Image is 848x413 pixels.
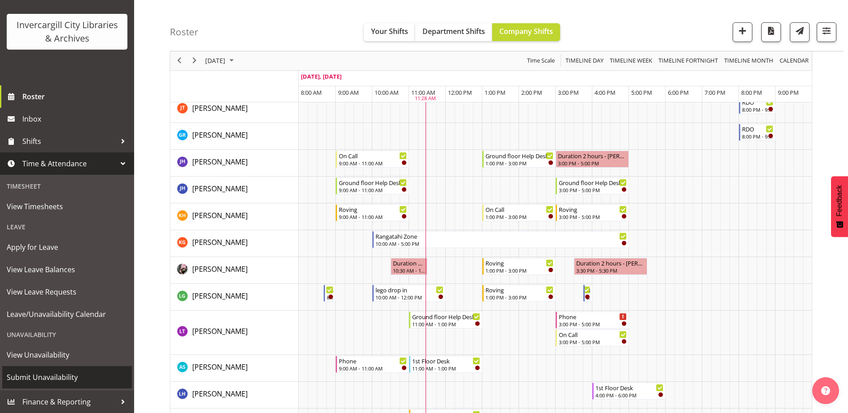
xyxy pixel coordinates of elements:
span: 10:00 AM [375,88,399,97]
div: 1:00 PM - 3:00 PM [485,294,553,301]
div: Rangatahi Zone [375,232,627,240]
span: View Leave Balances [7,263,127,276]
div: Mandy Stenton"s event - 1st Floor Desk Begin From Friday, September 26, 2025 at 11:00:00 AM GMT+1... [409,356,482,373]
a: [PERSON_NAME] [192,388,248,399]
span: View Leave Requests [7,285,127,299]
a: Submit Unavailability [2,366,132,388]
div: Kaela Harley"s event - Roving Begin From Friday, September 26, 2025 at 9:00:00 AM GMT+12:00 Ends ... [336,204,409,221]
span: Shifts [22,135,116,148]
div: Roving [485,285,553,294]
button: Month [778,55,810,67]
span: [DATE] [204,55,226,67]
button: Timeline Month [723,55,775,67]
span: 4:00 PM [595,88,616,97]
span: 6:00 PM [668,88,689,97]
div: 9:00 AM - 11:00 AM [339,213,407,220]
a: View Timesheets [2,195,132,218]
span: Timeline Month [723,55,774,67]
div: Ground floor Help Desk [412,312,480,321]
td: Lisa Griffiths resource [170,284,299,311]
div: Duration 2 hours - [PERSON_NAME] [558,151,627,160]
span: 1:00 PM [485,88,506,97]
div: 11:00 AM - 1:00 PM [412,365,480,372]
button: Department Shifts [415,23,492,41]
button: Company Shifts [492,23,560,41]
td: Kaela Harley resource [170,203,299,230]
div: 9:00 AM - 11:00 AM [339,160,407,167]
span: Time Scale [526,55,556,67]
span: [PERSON_NAME] [192,291,248,301]
td: Marion Hawkes resource [170,382,299,409]
span: Roster [22,90,130,103]
span: [PERSON_NAME] [192,326,248,336]
a: Apply for Leave [2,236,132,258]
div: Grace Roscoe-Squires"s event - RDO Begin From Friday, September 26, 2025 at 8:00:00 PM GMT+12:00 ... [739,124,776,141]
a: [PERSON_NAME] [192,210,248,221]
span: calendar [779,55,810,67]
a: View Unavailability [2,344,132,366]
span: 11:00 AM [411,88,435,97]
div: Phone [339,356,407,365]
div: Roving [559,205,627,214]
div: 4:00 PM - 6:00 PM [595,392,663,399]
span: 8:00 AM [301,88,322,97]
span: [PERSON_NAME] [192,184,248,194]
div: 10:00 AM - 5:00 PM [375,240,627,247]
button: Send a list of all shifts for the selected filtered period to all rostered employees. [790,22,810,42]
a: Leave/Unavailability Calendar [2,303,132,325]
div: Marion Hawkes"s event - 1st Floor Desk Begin From Friday, September 26, 2025 at 4:00:00 PM GMT+12... [592,383,666,400]
span: Submit Unavailability [7,371,127,384]
span: 2:00 PM [521,88,542,97]
div: Keyu Chen"s event - Duration 2 hours - Keyu Chen Begin From Friday, September 26, 2025 at 3:30:00... [574,258,647,275]
span: Company Shifts [499,26,553,36]
div: Kaela Harley"s event - On Call Begin From Friday, September 26, 2025 at 1:00:00 PM GMT+12:00 Ends... [482,204,556,221]
div: Jill Harpur"s event - Duration 2 hours - Jill Harpur Begin From Friday, September 26, 2025 at 3:0... [556,151,629,168]
div: Lyndsay Tautari"s event - On Call Begin From Friday, September 26, 2025 at 3:00:00 PM GMT+12:00 E... [556,329,629,346]
button: September 2025 [204,55,238,67]
div: Lisa Griffiths"s event - New book tagging Begin From Friday, September 26, 2025 at 3:45:00 PM GMT... [583,285,593,302]
span: 8:00 PM [741,88,762,97]
span: 5:00 PM [631,88,652,97]
a: [PERSON_NAME] [192,103,248,114]
div: lego drop in [375,285,443,294]
div: On Call [559,330,627,339]
div: 3:30 PM - 5:30 PM [576,267,645,274]
div: 8:00 PM - 9:00 PM [742,133,773,140]
td: Lyndsay Tautari resource [170,311,299,355]
div: Lyndsay Tautari"s event - Phone Begin From Friday, September 26, 2025 at 3:00:00 PM GMT+12:00 End... [556,312,629,329]
div: 3:00 PM - 5:00 PM [559,213,627,220]
img: help-xxl-2.png [821,386,830,395]
div: Ground floor Help Desk [339,178,407,187]
td: Jillian Hunter resource [170,177,299,203]
span: Feedback [835,185,844,216]
div: Lyndsay Tautari"s event - Ground floor Help Desk Begin From Friday, September 26, 2025 at 11:00:0... [409,312,482,329]
span: Leave/Unavailability Calendar [7,308,127,321]
span: Finance & Reporting [22,395,116,409]
a: [PERSON_NAME] [192,362,248,372]
span: [PERSON_NAME] [192,237,248,247]
div: Jillian Hunter"s event - Ground floor Help Desk Begin From Friday, September 26, 2025 at 3:00:00 ... [556,177,629,194]
div: Jill Harpur"s event - Ground floor Help Desk Begin From Friday, September 26, 2025 at 1:00:00 PM ... [482,151,556,168]
span: Apply for Leave [7,240,127,254]
div: 8:00 PM - 9:00 PM [742,106,773,113]
button: Feedback - Show survey [831,176,848,237]
span: [PERSON_NAME] [192,130,248,140]
div: Lisa Griffiths"s event - Newspapers Begin From Friday, September 26, 2025 at 8:40:00 AM GMT+12:00... [324,285,336,302]
td: Grace Roscoe-Squires resource [170,123,299,150]
td: Keyu Chen resource [170,257,299,284]
button: Download a PDF of the roster for the current day [761,22,781,42]
div: Phone [559,312,627,321]
a: [PERSON_NAME] [192,156,248,167]
div: Duration 2 hours - [PERSON_NAME] [576,258,645,267]
div: Katie Greene"s event - Rangatahi Zone Begin From Friday, September 26, 2025 at 10:00:00 AM GMT+12... [372,231,629,248]
a: View Leave Balances [2,258,132,281]
button: Timeline Week [608,55,654,67]
div: 3:45 PM - 4:00 PM [586,294,591,301]
div: 3:00 PM - 5:00 PM [558,160,627,167]
span: Timeline Fortnight [658,55,719,67]
a: View Leave Requests [2,281,132,303]
div: 1st Floor Desk [595,383,663,392]
div: Duration 1 hours - [PERSON_NAME] [393,258,425,267]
